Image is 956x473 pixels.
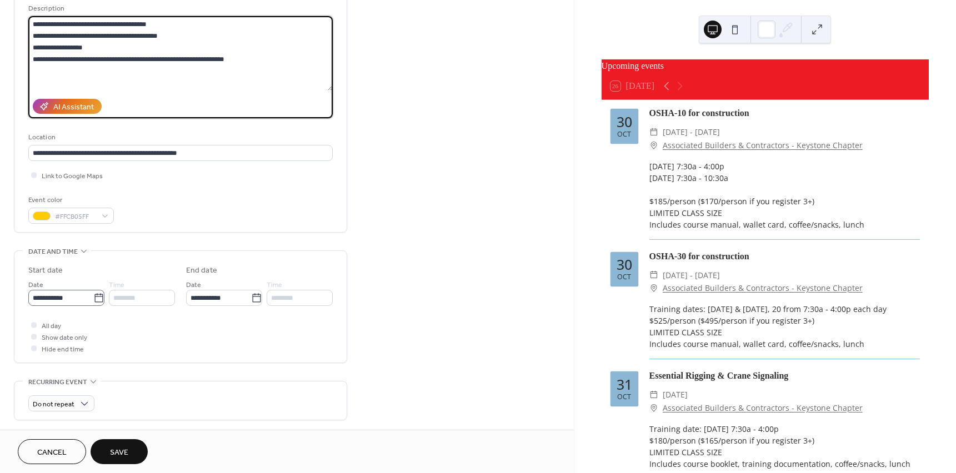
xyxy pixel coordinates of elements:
[617,258,632,271] div: 30
[42,320,61,332] span: All day
[649,388,658,401] div: ​
[649,139,658,152] div: ​
[663,281,863,295] a: Associated Builders & Contractors - Keystone Chapter
[53,102,94,113] div: AI Assistant
[186,279,201,291] span: Date
[55,211,96,223] span: #FFCB05FF
[28,3,331,14] div: Description
[649,401,658,415] div: ​
[617,274,631,281] div: Oct
[649,303,920,350] div: Training dates: [DATE] & [DATE], 20 from 7:30a - 4:00p each day $525/person ($495/person if you r...
[28,265,63,276] div: Start date
[617,378,632,391] div: 31
[267,279,282,291] span: Time
[28,376,87,388] span: Recurring event
[42,332,87,344] span: Show date only
[37,447,67,459] span: Cancel
[649,269,658,282] div: ​
[649,423,920,470] div: Training date: [DATE] 7:30a - 4:00p $180/person ($165/person if you register 3+) LIMITED CLASS SI...
[33,398,74,411] span: Do not repeat
[663,269,720,282] span: [DATE] - [DATE]
[28,279,43,291] span: Date
[663,401,863,415] a: Associated Builders & Contractors - Keystone Chapter
[186,265,217,276] div: End date
[28,194,112,206] div: Event color
[18,439,86,464] button: Cancel
[649,250,920,263] div: OSHA-30 for construction
[91,439,148,464] button: Save
[42,170,103,182] span: Link to Google Maps
[109,279,124,291] span: Time
[649,369,920,383] div: Essential Rigging & Crane Signaling
[28,246,78,258] span: Date and time
[110,447,128,459] span: Save
[649,160,920,230] div: [DATE] 7:30a - 4:00p [DATE] 7:30a - 10:30a $185/person ($170/person if you register 3+) LIMITED C...
[42,344,84,355] span: Hide end time
[602,59,929,73] div: Upcoming events
[649,107,920,120] div: OSHA-10 for construction
[663,388,688,401] span: [DATE]
[617,131,631,138] div: Oct
[649,125,658,139] div: ​
[33,99,102,114] button: AI Assistant
[663,139,863,152] a: Associated Builders & Contractors - Keystone Chapter
[617,394,631,401] div: Oct
[649,281,658,295] div: ​
[28,132,331,143] div: Location
[617,115,632,129] div: 30
[663,125,720,139] span: [DATE] - [DATE]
